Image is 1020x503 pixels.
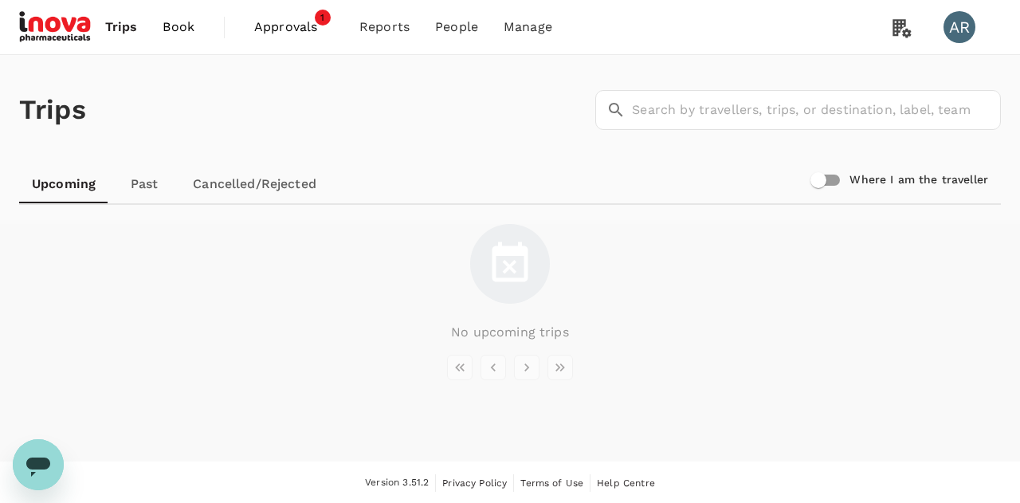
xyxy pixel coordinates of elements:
span: Terms of Use [520,477,583,489]
span: Trips [105,18,138,37]
nav: pagination navigation [443,355,577,380]
span: Version 3.51.2 [365,475,429,491]
p: No upcoming trips [451,323,569,342]
iframe: Button to launch messaging window [13,439,64,490]
a: Upcoming [19,165,108,203]
h1: Trips [19,55,86,165]
a: Cancelled/Rejected [180,165,329,203]
a: Privacy Policy [442,474,507,492]
span: 1 [315,10,331,26]
span: Manage [504,18,552,37]
img: iNova Pharmaceuticals [19,10,92,45]
h6: Where I am the traveller [849,171,988,189]
span: Reports [359,18,410,37]
span: Help Centre [597,477,655,489]
span: People [435,18,478,37]
span: Book [163,18,194,37]
a: Help Centre [597,474,655,492]
div: AR [943,11,975,43]
a: Terms of Use [520,474,583,492]
span: Privacy Policy [442,477,507,489]
input: Search by travellers, trips, or destination, label, team [632,90,1001,130]
span: Approvals [254,18,334,37]
a: Past [108,165,180,203]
